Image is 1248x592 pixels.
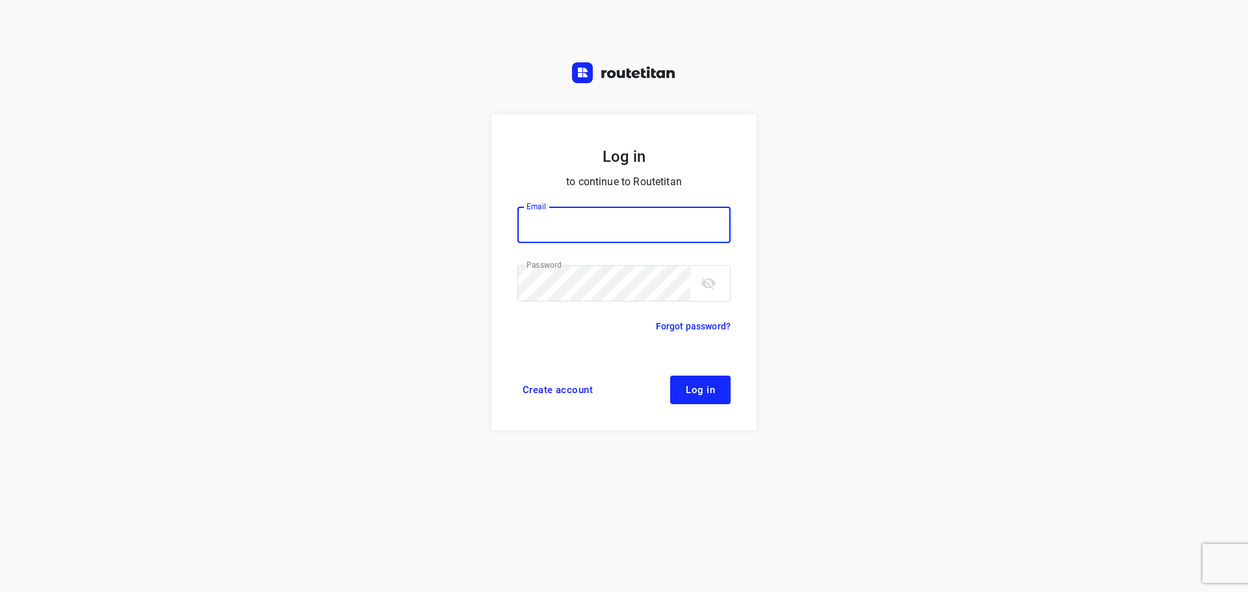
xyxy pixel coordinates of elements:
[686,385,715,395] span: Log in
[656,318,731,334] a: Forgot password?
[572,62,676,83] img: Routetitan
[523,385,593,395] span: Create account
[695,270,721,296] button: toggle password visibility
[517,146,731,168] h5: Log in
[517,173,731,191] p: to continue to Routetitan
[572,62,676,86] a: Routetitan
[670,376,731,404] button: Log in
[517,376,598,404] a: Create account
